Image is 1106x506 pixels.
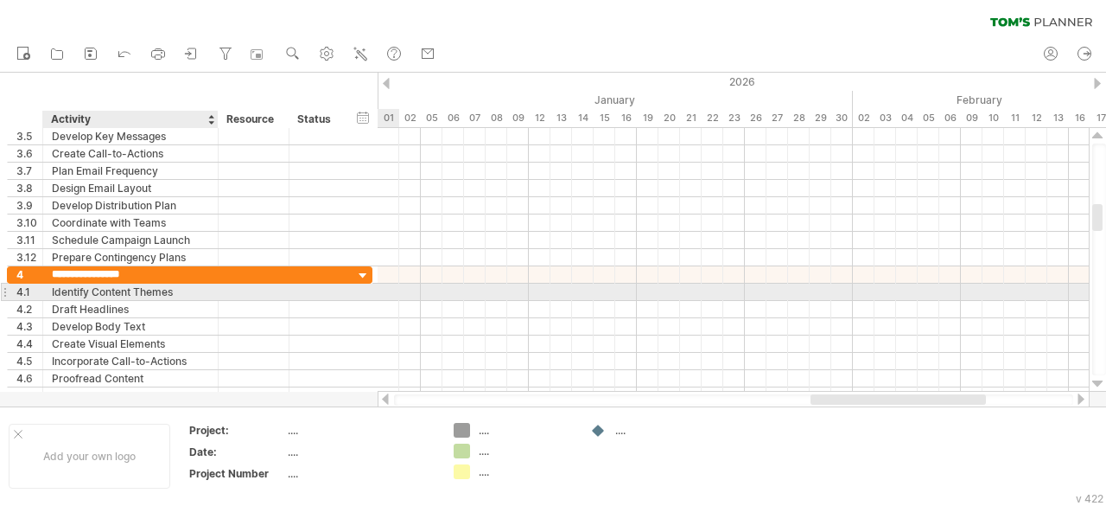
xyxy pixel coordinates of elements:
[52,284,209,300] div: Identify Content Themes
[745,109,766,127] div: Monday, 26 January 2026
[189,445,284,459] div: Date:
[16,145,42,162] div: 3.6
[550,109,572,127] div: Tuesday, 13 January 2026
[680,109,702,127] div: Wednesday, 21 January 2026
[479,423,573,438] div: ....
[297,111,335,128] div: Status
[529,109,550,127] div: Monday, 12 January 2026
[189,466,284,481] div: Project Number
[52,232,209,248] div: Schedule Campaign Launch
[723,109,745,127] div: Friday, 23 January 2026
[52,163,209,179] div: Plan Email Frequency
[16,336,42,352] div: 4.4
[52,197,209,214] div: Develop Distribution Plan
[1004,109,1026,127] div: Wednesday, 11 February 2026
[982,109,1004,127] div: Tuesday, 10 February 2026
[52,370,209,387] div: Proofread Content
[788,109,810,127] div: Wednesday, 28 January 2026
[464,109,486,127] div: Wednesday, 7 January 2026
[16,163,42,179] div: 3.7
[615,423,709,438] div: ....
[658,109,680,127] div: Tuesday, 20 January 2026
[766,109,788,127] div: Tuesday, 27 January 2026
[16,370,42,387] div: 4.6
[378,91,853,109] div: January 2026
[52,145,209,162] div: Create Call-to-Actions
[52,301,209,317] div: Draft Headlines
[288,423,433,438] div: ....
[939,109,961,127] div: Friday, 6 February 2026
[572,109,594,127] div: Wednesday, 14 January 2026
[16,128,42,144] div: 3.5
[378,109,399,127] div: Thursday, 1 January 2026
[16,353,42,369] div: 4.5
[479,464,573,479] div: ....
[961,109,982,127] div: Monday, 9 February 2026
[288,445,433,459] div: ....
[16,180,42,196] div: 3.8
[1069,109,1090,127] div: Monday, 16 February 2026
[637,109,658,127] div: Monday, 19 January 2026
[288,466,433,481] div: ....
[16,388,42,404] div: 4.7
[831,109,853,127] div: Friday, 30 January 2026
[52,388,209,404] div: Ensure Brand Consistency
[16,266,42,283] div: 4
[615,109,637,127] div: Friday, 16 January 2026
[52,318,209,335] div: Develop Body Text
[16,249,42,266] div: 3.12
[594,109,615,127] div: Thursday, 15 January 2026
[52,180,209,196] div: Design Email Layout
[486,109,507,127] div: Thursday, 8 January 2026
[52,353,209,369] div: Incorporate Call-to-Actions
[442,109,464,127] div: Tuesday, 6 January 2026
[16,284,42,300] div: 4.1
[1076,492,1103,505] div: v 422
[1026,109,1047,127] div: Thursday, 12 February 2026
[9,424,170,489] div: Add your own logo
[52,336,209,352] div: Create Visual Elements
[16,197,42,214] div: 3.9
[918,109,939,127] div: Thursday, 5 February 2026
[189,423,284,438] div: Project:
[16,232,42,248] div: 3.11
[16,215,42,231] div: 3.10
[52,249,209,266] div: Prepare Contingency Plans
[399,109,421,127] div: Friday, 2 January 2026
[52,215,209,231] div: Coordinate with Teams
[896,109,918,127] div: Wednesday, 4 February 2026
[1047,109,1069,127] div: Friday, 13 February 2026
[226,111,279,128] div: Resource
[52,128,209,144] div: Develop Key Messages
[853,109,874,127] div: Monday, 2 February 2026
[702,109,723,127] div: Thursday, 22 January 2026
[874,109,896,127] div: Tuesday, 3 February 2026
[507,109,529,127] div: Friday, 9 January 2026
[51,111,208,128] div: Activity
[16,318,42,335] div: 4.3
[421,109,442,127] div: Monday, 5 January 2026
[16,301,42,317] div: 4.2
[479,444,573,458] div: ....
[810,109,831,127] div: Thursday, 29 January 2026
